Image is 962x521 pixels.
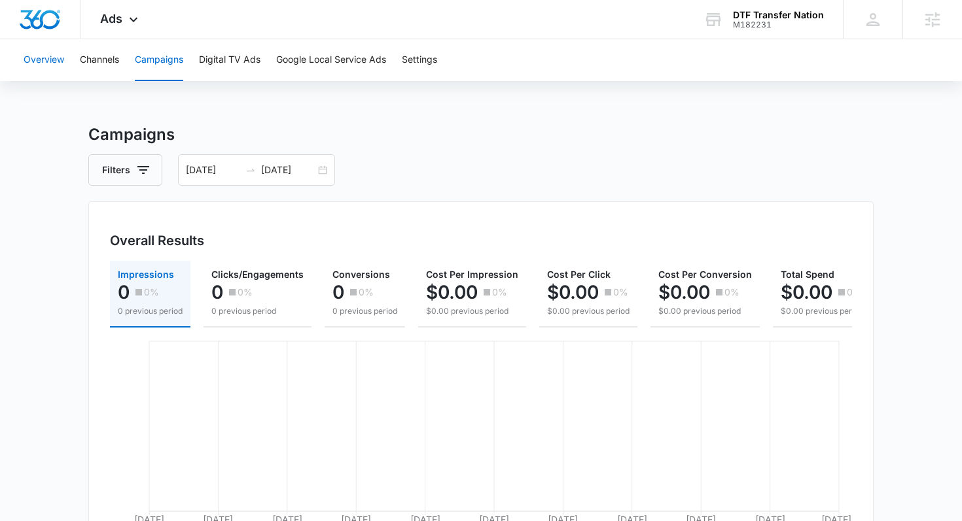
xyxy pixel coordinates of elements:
h3: Overall Results [110,231,204,250]
p: $0.00 [658,282,710,303]
p: 0 previous period [211,305,304,317]
button: Google Local Service Ads [276,39,386,81]
span: Impressions [118,269,174,280]
span: Cost Per Conversion [658,269,752,280]
p: 0 [211,282,223,303]
span: Ads [100,12,122,25]
p: $0.00 previous period [658,305,752,317]
p: 0 [332,282,344,303]
p: 0% [613,288,628,297]
div: account name [733,10,824,20]
span: Total Spend [781,269,834,280]
span: Conversions [332,269,390,280]
h3: Campaigns [88,123,874,146]
div: account id [733,20,824,29]
button: Campaigns [135,39,183,81]
p: 0 [118,282,130,303]
span: swap-right [245,165,256,175]
p: 0% [724,288,739,297]
span: Cost Per Click [547,269,611,280]
p: $0.00 previous period [426,305,518,317]
p: 0 previous period [332,305,397,317]
span: Clicks/Engagements [211,269,304,280]
p: 0% [492,288,507,297]
p: $0.00 previous period [547,305,630,317]
p: $0.00 [426,282,478,303]
p: $0.00 [781,282,832,303]
p: 0% [238,288,253,297]
p: 0% [847,288,862,297]
span: to [245,165,256,175]
button: Channels [80,39,119,81]
button: Digital TV Ads [199,39,260,81]
input: End date [261,163,315,177]
input: Start date [186,163,240,177]
p: $0.00 previous period [781,305,863,317]
button: Overview [24,39,64,81]
button: Filters [88,154,162,186]
span: Cost Per Impression [426,269,518,280]
p: $0.00 [547,282,599,303]
p: 0 previous period [118,305,183,317]
p: 0% [144,288,159,297]
p: 0% [359,288,374,297]
button: Settings [402,39,437,81]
